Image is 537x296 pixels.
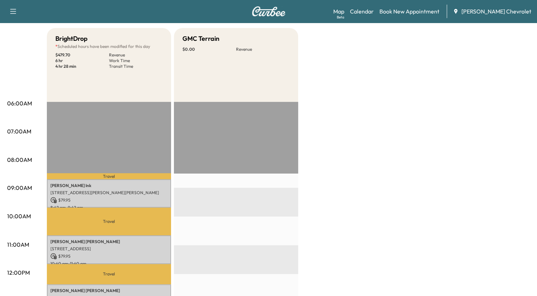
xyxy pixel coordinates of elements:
p: Work Time [109,58,163,64]
p: $ 0.00 [182,46,236,52]
p: $ 479.70 [55,52,109,58]
p: $ 79.95 [50,253,168,259]
span: [PERSON_NAME] Chevrolet [461,7,531,16]
p: [PERSON_NAME] Ink [50,183,168,188]
a: Calendar [350,7,374,16]
h5: BrightDrop [55,34,88,44]
p: Transit Time [109,64,163,69]
p: 8:42 am - 9:42 am [50,205,168,210]
p: 06:00AM [7,99,32,108]
p: Travel [47,173,171,179]
p: 10:00AM [7,212,31,220]
a: MapBeta [333,7,344,16]
p: 10:40 am - 11:40 am [50,261,168,267]
p: [STREET_ADDRESS][PERSON_NAME][PERSON_NAME] [50,190,168,196]
p: [PERSON_NAME] [PERSON_NAME] [50,288,168,294]
p: 08:00AM [7,155,32,164]
p: 09:00AM [7,183,32,192]
p: $ 79.95 [50,197,168,203]
img: Curbee Logo [252,6,286,16]
p: Scheduled hours have been modified for this day [55,44,163,49]
p: 4 hr 28 min [55,64,109,69]
div: Beta [337,15,344,20]
p: [PERSON_NAME] [PERSON_NAME] [50,239,168,245]
p: 11:00AM [7,240,29,249]
h5: GMC Terrain [182,34,219,44]
p: 07:00AM [7,127,31,136]
p: [STREET_ADDRESS] [50,246,168,252]
p: Travel [47,264,171,284]
p: Travel [47,208,171,235]
p: 12:00PM [7,268,30,277]
a: Book New Appointment [379,7,439,16]
p: Revenue [236,46,290,52]
p: 6 hr [55,58,109,64]
p: Revenue [109,52,163,58]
